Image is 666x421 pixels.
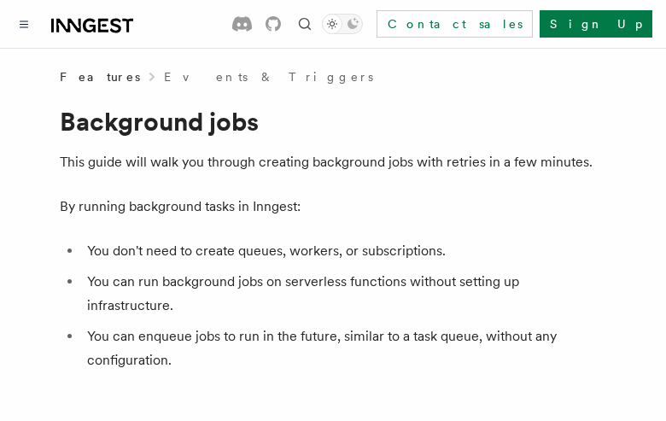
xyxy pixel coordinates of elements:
li: You can enqueue jobs to run in the future, similar to a task queue, without any configuration. [82,325,606,372]
a: Events & Triggers [164,68,373,85]
p: By running background tasks in Inngest: [60,195,606,219]
button: Toggle dark mode [322,14,363,34]
a: Sign Up [540,10,652,38]
li: You can run background jobs on serverless functions without setting up infrastructure. [82,270,606,318]
button: Find something... [295,14,315,34]
li: You don't need to create queues, workers, or subscriptions. [82,239,606,263]
button: Toggle navigation [14,14,34,34]
a: Contact sales [377,10,533,38]
h1: Background jobs [60,106,606,137]
span: Features [60,68,140,85]
p: This guide will walk you through creating background jobs with retries in a few minutes. [60,150,606,174]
